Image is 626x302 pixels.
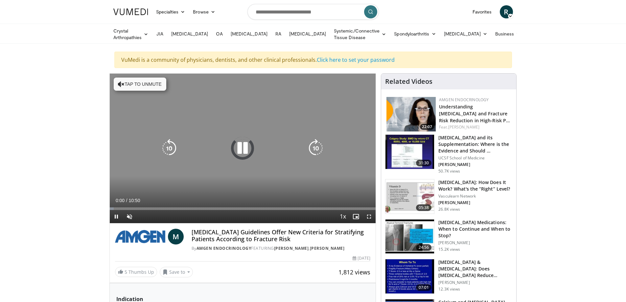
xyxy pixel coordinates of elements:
a: [MEDICAL_DATA] [285,27,330,40]
a: Amgen Endocrinology [439,97,489,103]
img: c9a25db3-4db0-49e1-a46f-17b5c91d58a1.png.150x105_q85_crop-smart_upscale.png [386,97,436,131]
a: 22:07 [386,97,436,131]
span: 10:50 [128,198,140,203]
button: Tap to unmute [114,78,166,91]
p: 15.2K views [438,247,460,252]
p: 12.3K views [438,287,460,292]
a: Spondyloarthritis [390,27,440,40]
input: Search topics, interventions [247,4,379,20]
p: 50.7K views [438,169,460,174]
a: Systemic/Connective Tissue Disease [330,28,390,41]
span: / [126,198,128,203]
span: 0:00 [116,198,125,203]
img: 4bb25b40-905e-443e-8e37-83f056f6e86e.150x105_q85_crop-smart_upscale.jpg [385,135,434,169]
p: 26.8K views [438,207,460,212]
a: [MEDICAL_DATA] [167,27,212,40]
a: [MEDICAL_DATA] [227,27,271,40]
div: By FEATURING , [192,245,370,251]
a: Favorites [469,5,496,18]
span: 22:07 [420,124,434,130]
a: Specialties [152,5,189,18]
p: UCSF School of Medicine [438,155,512,161]
a: 31:30 [MEDICAL_DATA] and its Supplementation: Where is the Evidence and Should … UCSF School of M... [385,134,512,174]
a: R [500,5,513,18]
h4: Related Videos [385,78,432,85]
img: Amgen Endocrinology [115,229,165,244]
div: Feat. [439,124,511,130]
a: RA [271,27,285,40]
a: 24:56 [MEDICAL_DATA] Medications: When to Continue and When to Stop? [PERSON_NAME] 15.2K views [385,219,512,254]
button: Unmute [123,210,136,223]
video-js: Video Player [110,74,376,223]
a: Browse [189,5,219,18]
a: Understanding [MEDICAL_DATA] and Fracture Risk Reduction in High-Risk P… [439,104,510,124]
span: 31:30 [416,160,432,166]
a: [PERSON_NAME] [448,124,479,130]
a: Crystal Arthropathies [109,28,152,41]
h4: [MEDICAL_DATA] Guidelines Offer New Criteria for Stratifying Patients According to Fracture Risk [192,229,370,243]
p: [PERSON_NAME] [438,240,512,245]
a: [PERSON_NAME] [274,245,309,251]
p: [PERSON_NAME] [438,162,512,167]
p: Vasculearn Network [438,194,512,199]
a: 5 Thumbs Up [115,267,157,277]
a: Business [491,27,525,40]
h3: [MEDICAL_DATA] and its Supplementation: Where is the Evidence and Should … [438,134,512,154]
img: VuMedi Logo [113,9,148,15]
div: Progress Bar [110,207,376,210]
div: [DATE] [353,255,370,261]
img: 8daf03b8-df50-44bc-88e2-7c154046af55.150x105_q85_crop-smart_upscale.jpg [385,179,434,214]
h3: [MEDICAL_DATA] Medications: When to Continue and When to Stop? [438,219,512,239]
span: 1,812 views [338,268,370,276]
img: 6d2c734b-d54f-4c87-bcc9-c254c50adfb7.150x105_q85_crop-smart_upscale.jpg [385,259,434,293]
span: 05:38 [416,204,432,211]
h3: [MEDICAL_DATA]: How Does It Work? What's the “Right” Level? [438,179,512,192]
a: M [168,229,184,244]
a: Click here to set your password [317,56,395,63]
a: JIA [152,27,167,40]
span: 24:56 [416,244,432,251]
button: Pause [110,210,123,223]
a: [MEDICAL_DATA] [440,27,491,40]
p: [PERSON_NAME] [438,200,512,205]
a: 07:01 [MEDICAL_DATA] & [MEDICAL_DATA]: Does [MEDICAL_DATA] Reduce Falls/Fractures in t… [PERSON_N... [385,259,512,294]
span: 5 [125,269,127,275]
button: Save to [160,267,193,277]
button: Enable picture-in-picture mode [349,210,362,223]
div: VuMedi is a community of physicians, dentists, and other clinical professionals. [114,52,512,68]
a: OA [212,27,227,40]
a: Amgen Endocrinology [197,245,251,251]
span: 07:01 [416,284,432,291]
button: Playback Rate [336,210,349,223]
a: 05:38 [MEDICAL_DATA]: How Does It Work? What's the “Right” Level? Vasculearn Network [PERSON_NAME... [385,179,512,214]
button: Fullscreen [362,210,376,223]
h3: [MEDICAL_DATA] & [MEDICAL_DATA]: Does [MEDICAL_DATA] Reduce Falls/Fractures in t… [438,259,512,279]
p: [PERSON_NAME] [438,280,512,285]
img: a7bc7889-55e5-4383-bab6-f6171a83b938.150x105_q85_crop-smart_upscale.jpg [385,220,434,254]
a: [PERSON_NAME] [310,245,345,251]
